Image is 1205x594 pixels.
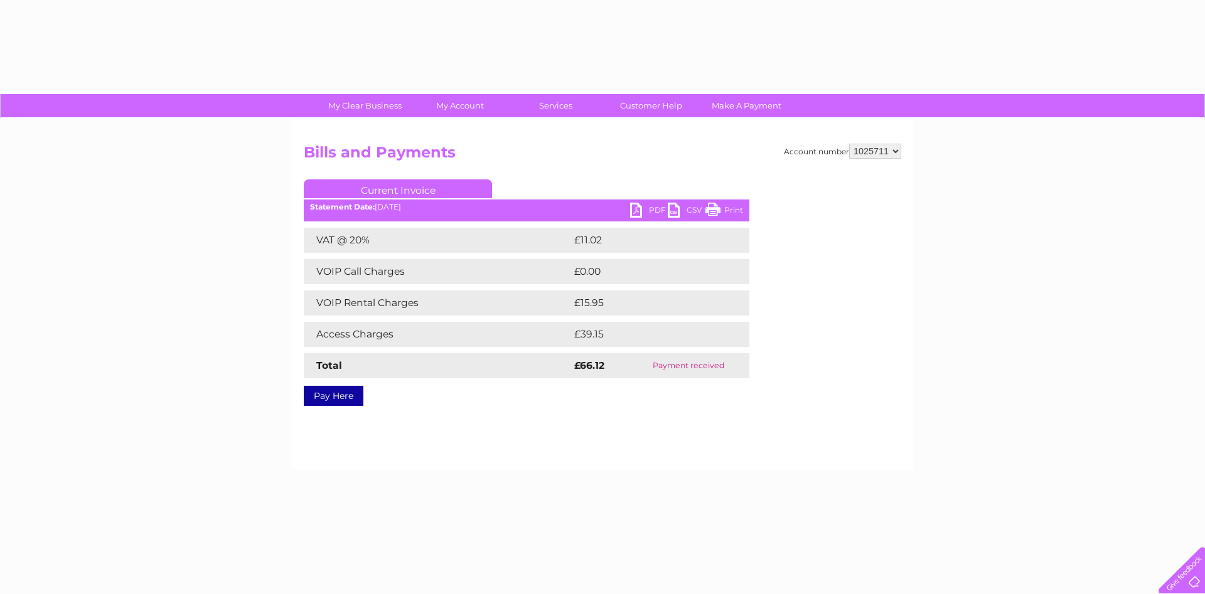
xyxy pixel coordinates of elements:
td: VAT @ 20% [304,228,571,253]
a: My Clear Business [313,94,417,117]
strong: £66.12 [574,359,604,371]
div: Account number [784,144,901,159]
a: Current Invoice [304,179,492,198]
a: Customer Help [599,94,703,117]
b: Statement Date: [310,202,375,211]
td: VOIP Rental Charges [304,290,571,316]
a: PDF [630,203,668,221]
td: £39.15 [571,322,723,347]
a: CSV [668,203,705,221]
td: VOIP Call Charges [304,259,571,284]
td: £11.02 [571,228,722,253]
strong: Total [316,359,342,371]
td: £0.00 [571,259,720,284]
div: [DATE] [304,203,749,211]
a: Services [504,94,608,117]
td: Access Charges [304,322,571,347]
a: Print [705,203,743,221]
a: My Account [409,94,512,117]
td: Payment received [628,353,750,378]
a: Make A Payment [695,94,798,117]
a: Pay Here [304,386,363,406]
td: £15.95 [571,290,723,316]
h2: Bills and Payments [304,144,901,167]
